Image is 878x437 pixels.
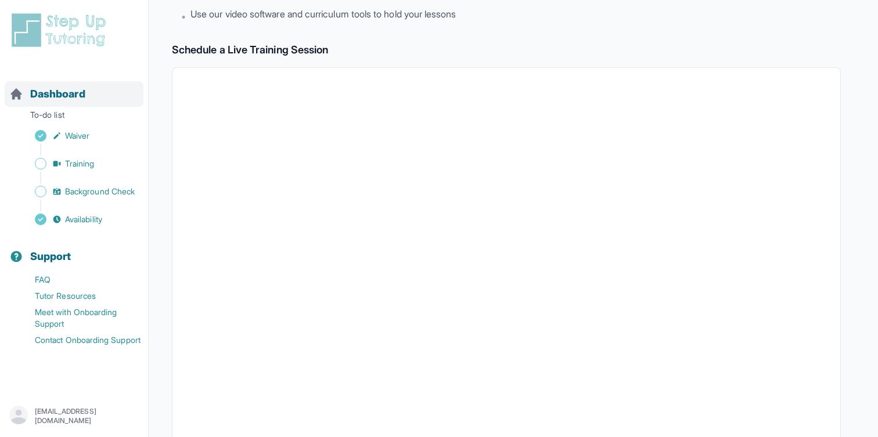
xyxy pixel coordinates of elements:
a: Training [9,156,148,172]
p: To-do list [5,109,143,125]
a: Availability [9,211,148,227]
span: Dashboard [30,86,85,102]
span: Background Check [65,186,135,197]
span: Availability [65,214,102,225]
a: Dashboard [9,86,85,102]
button: [EMAIL_ADDRESS][DOMAIN_NAME] [9,406,139,427]
p: [EMAIL_ADDRESS][DOMAIN_NAME] [35,407,139,425]
a: Tutor Resources [9,288,148,304]
button: Dashboard [5,67,143,107]
img: logo [9,12,113,49]
span: Use our video software and curriculum tools to hold your lessons [190,7,456,21]
h2: Schedule a Live Training Session [172,42,841,58]
button: Support [5,230,143,269]
a: Background Check [9,183,148,200]
a: Meet with Onboarding Support [9,304,148,332]
a: Waiver [9,128,148,144]
span: Training [65,158,95,169]
span: • [181,9,186,23]
span: Waiver [65,130,89,142]
a: Contact Onboarding Support [9,332,148,348]
span: Support [30,248,71,265]
a: FAQ [9,272,148,288]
